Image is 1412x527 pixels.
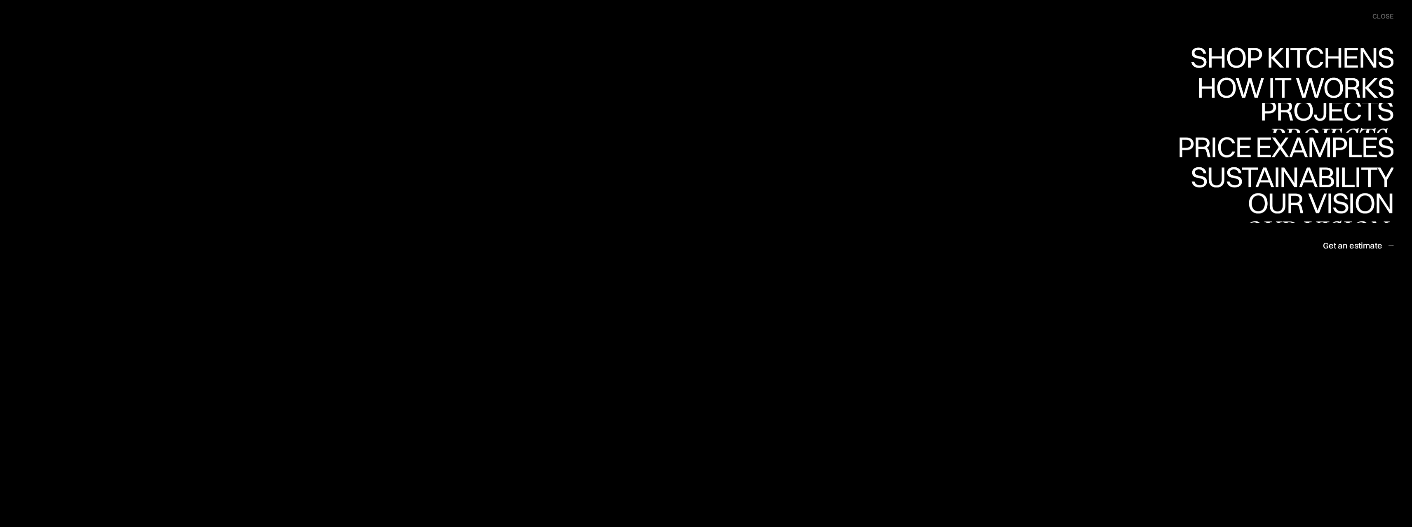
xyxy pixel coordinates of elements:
[1240,188,1393,217] div: Our vision
[1323,235,1393,255] a: Get an estimate
[1184,191,1393,220] div: Sustainability
[1195,102,1393,131] div: How it works
[1372,12,1393,21] div: close
[1240,193,1393,223] a: Our visionOur vision
[1184,163,1393,193] a: SustainabilitySustainability
[1177,133,1393,162] div: Price examples
[1260,103,1393,133] a: ProjectsProjects
[1195,73,1393,102] div: How it works
[1195,73,1393,103] a: How it worksHow it works
[1260,124,1393,153] div: Projects
[1177,133,1393,163] a: Price examplesPrice examples
[1260,96,1393,124] div: Projects
[1323,240,1382,251] div: Get an estimate
[1184,162,1393,191] div: Sustainability
[1186,72,1393,101] div: Shop Kitchens
[1240,217,1393,246] div: Our vision
[1186,43,1393,72] div: Shop Kitchens
[1364,8,1393,25] div: menu
[1177,162,1393,190] div: Price examples
[1186,43,1393,73] a: Shop KitchensShop Kitchens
